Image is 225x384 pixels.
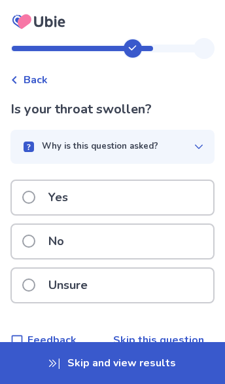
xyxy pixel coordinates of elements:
[113,333,204,347] a: Skip this question
[41,269,95,302] p: Unsure
[10,100,215,119] p: Is your throat swollen?
[10,130,215,164] button: Why is this question asked?
[24,72,48,88] span: Back
[10,332,77,348] a: Feedback
[41,225,72,258] p: No
[27,332,77,348] p: Feedback
[42,140,158,153] p: Why is this question asked?
[41,181,76,214] p: Yes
